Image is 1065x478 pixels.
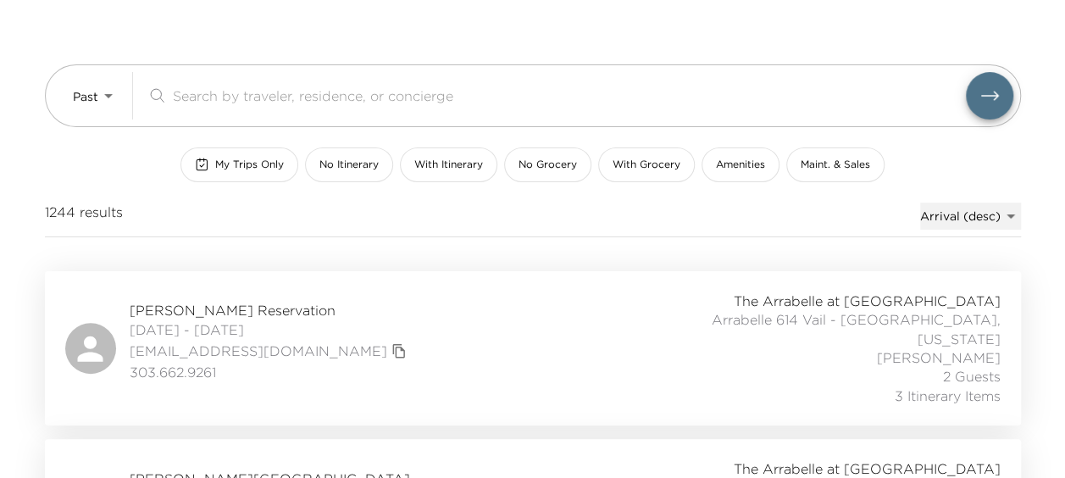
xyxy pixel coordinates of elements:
span: Maint. & Sales [801,158,870,172]
a: [EMAIL_ADDRESS][DOMAIN_NAME] [130,342,387,360]
span: Past [73,89,98,104]
span: [PERSON_NAME] [877,348,1001,367]
span: No Itinerary [319,158,379,172]
span: Arrabelle 614 Vail - [GEOGRAPHIC_DATA], [US_STATE] [626,310,1001,348]
span: No Grocery [519,158,577,172]
span: [DATE] - [DATE] [130,320,411,339]
button: No Itinerary [305,147,393,182]
span: My Trips Only [215,158,284,172]
button: With Itinerary [400,147,497,182]
span: The Arrabelle at [GEOGRAPHIC_DATA] [734,292,1001,310]
button: No Grocery [504,147,591,182]
span: 2 Guests [943,367,1001,386]
span: 1244 results [45,203,123,230]
span: The Arrabelle at [GEOGRAPHIC_DATA] [734,459,1001,478]
button: Amenities [702,147,779,182]
a: [PERSON_NAME] Reservation[DATE] - [DATE][EMAIL_ADDRESS][DOMAIN_NAME]copy primary member email303.... [45,271,1021,425]
input: Search by traveler, residence, or concierge [173,86,966,105]
span: Amenities [716,158,765,172]
button: My Trips Only [180,147,298,182]
button: copy primary member email [387,339,411,363]
span: With Grocery [613,158,680,172]
span: With Itinerary [414,158,483,172]
span: [PERSON_NAME] Reservation [130,301,411,320]
button: Maint. & Sales [786,147,885,182]
span: 303.662.9261 [130,363,411,381]
span: Arrival (desc) [920,208,1001,224]
button: With Grocery [598,147,695,182]
span: 3 Itinerary Items [895,386,1001,405]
